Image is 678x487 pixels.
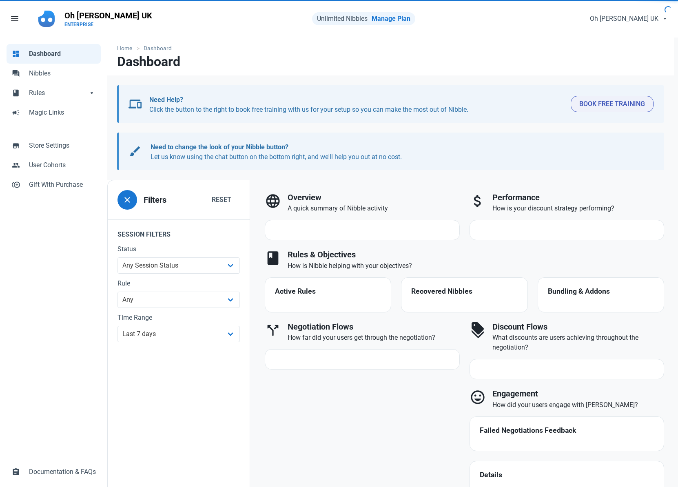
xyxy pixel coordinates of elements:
span: mood [470,389,486,405]
p: How did your users engage with [PERSON_NAME]? [492,400,664,410]
a: control_point_duplicateGift With Purchase [7,175,101,195]
p: How is your discount strategy performing? [492,204,664,213]
h3: Overview [288,193,459,202]
a: campaignMagic Links [7,103,101,122]
span: Nibbles [29,69,96,78]
a: Oh [PERSON_NAME] UKENTERPRISE [60,7,157,31]
p: A quick summary of Nibble activity [288,204,459,213]
span: forum [12,69,20,77]
label: Status [117,244,240,254]
h4: Active Rules [275,288,381,296]
h4: Failed Negotiations Feedback [480,427,654,435]
h3: Negotiation Flows [288,322,459,332]
a: Home [117,44,136,53]
h3: Discount Flows [492,322,664,332]
a: Manage Plan [372,15,410,22]
span: campaign [12,108,20,116]
span: Dashboard [29,49,96,59]
a: assignmentDocumentation & FAQs [7,462,101,482]
span: Rules [29,88,88,98]
h3: Rules & Objectives [288,250,664,259]
button: close [117,190,137,210]
span: brush [129,145,142,158]
h3: Engagement [492,389,664,398]
span: attach_money [470,193,486,209]
span: control_point_duplicate [12,180,20,188]
h1: Dashboard [117,54,180,69]
span: book [12,88,20,96]
span: discount [470,322,486,339]
span: store [12,141,20,149]
span: menu [10,14,20,24]
span: close [122,195,132,205]
h4: Recovered Nibbles [411,288,517,296]
span: assignment [12,467,20,475]
button: Oh [PERSON_NAME] UK [583,11,673,27]
span: book [265,250,281,266]
a: bookRulesarrow_drop_down [7,83,101,103]
p: Click the button to the right to book free training with us for your setup so you can make the mo... [149,95,564,115]
legend: Session Filters [108,219,250,244]
a: storeStore Settings [7,136,101,155]
h4: Details [480,471,654,479]
h4: Bundling & Addons [548,288,654,296]
a: dashboardDashboard [7,44,101,64]
a: forumNibbles [7,64,101,83]
label: Rule [117,279,240,288]
a: peopleUser Cohorts [7,155,101,175]
b: Need Help? [149,96,183,104]
span: Documentation & FAQs [29,467,96,477]
span: Reset [212,195,231,205]
label: Time Range [117,313,240,323]
span: devices [129,97,142,111]
p: How is Nibble helping with your objectives? [288,261,664,271]
span: User Cohorts [29,160,96,170]
p: How far did your users get through the negotiation? [288,333,459,343]
span: people [12,160,20,168]
p: What discounts are users achieving throughout the negotiation? [492,333,664,352]
button: Reset [203,192,240,208]
p: Let us know using the chat button on the bottom right, and we'll help you out at no cost. [151,142,645,162]
h3: Performance [492,193,664,202]
p: Oh [PERSON_NAME] UK [64,10,152,21]
span: Gift With Purchase [29,180,96,190]
span: Store Settings [29,141,96,151]
button: Book Free Training [571,96,654,112]
span: Oh [PERSON_NAME] UK [590,14,658,24]
h3: Filters [144,195,166,205]
span: Magic Links [29,108,96,117]
span: arrow_drop_down [88,88,96,96]
span: call_split [265,322,281,339]
b: Need to change the look of your Nibble button? [151,143,288,151]
span: Unlimited Nibbles [317,15,368,22]
nav: breadcrumbs [107,38,674,54]
span: language [265,193,281,209]
span: dashboard [12,49,20,57]
span: Book Free Training [579,99,645,109]
p: ENTERPRISE [64,21,152,28]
